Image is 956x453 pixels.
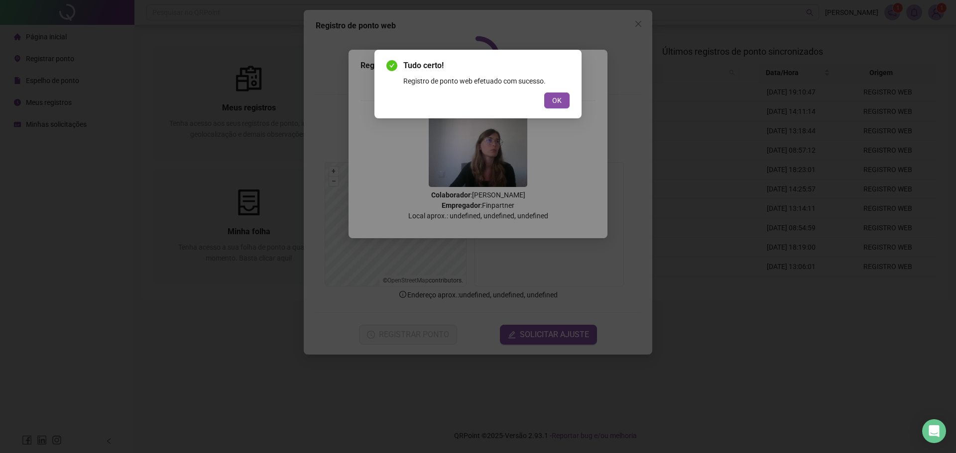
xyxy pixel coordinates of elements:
span: OK [552,95,562,106]
span: Tudo certo! [403,60,570,72]
button: OK [544,92,570,108]
span: check-circle [386,60,397,71]
div: Open Intercom Messenger [922,419,946,443]
div: Registro de ponto web efetuado com sucesso. [403,76,570,87]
